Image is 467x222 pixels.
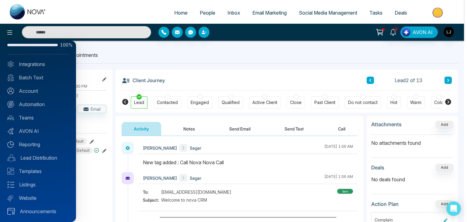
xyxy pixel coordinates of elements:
a: Batch Text [7,74,69,81]
img: announcements.svg [7,208,15,215]
img: Automation.svg [7,101,14,108]
a: AVON AI [7,127,69,135]
img: batch_text_white.png [7,74,14,81]
span: 100% [60,43,69,47]
a: Teams [7,114,69,121]
a: Automation [7,101,69,108]
a: Reporting [7,141,69,148]
img: Listings.svg [7,181,14,188]
a: Lead Distribution [7,154,69,161]
a: Announcements [7,208,69,215]
img: Account.svg [7,88,14,94]
div: Open Intercom Messenger [446,201,461,216]
img: Lead-dist.svg [7,154,16,161]
img: Avon-AI.svg [7,128,14,134]
a: Website [7,194,69,202]
img: Reporting.svg [7,141,14,148]
a: Integrations [7,61,69,68]
img: Website.svg [7,195,14,201]
img: Integrated.svg [7,61,14,68]
img: Templates.svg [7,168,14,175]
a: Account [7,87,69,95]
a: Listings [7,181,69,188]
img: team.svg [7,114,14,121]
a: Templates [7,168,69,175]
